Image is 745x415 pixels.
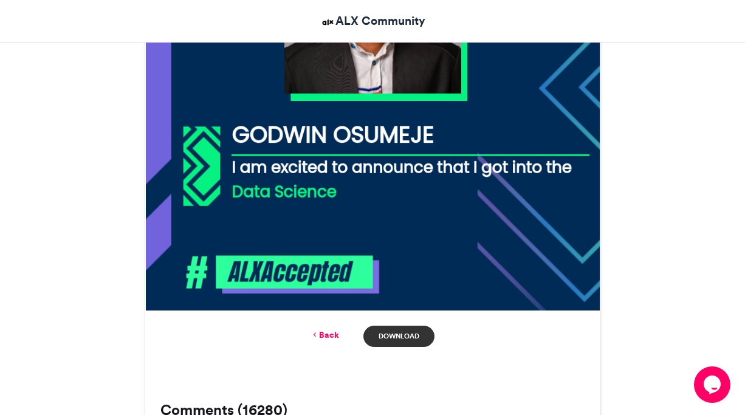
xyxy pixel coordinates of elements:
a: ALX Community [320,12,425,30]
a: Download [363,326,434,347]
img: ALX Community [320,15,335,30]
a: Back [311,329,339,341]
iframe: chat widget [694,366,733,403]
